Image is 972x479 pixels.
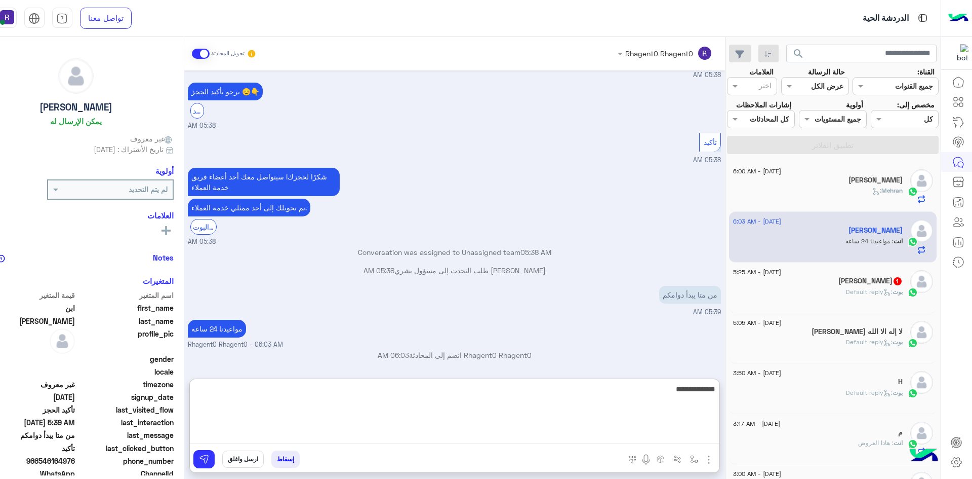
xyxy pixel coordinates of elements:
[910,169,933,192] img: defaultAdmin.png
[910,270,933,293] img: defaultAdmin.png
[749,66,774,77] label: العلامات
[363,266,394,275] span: 05:38 AM
[77,443,174,454] span: last_clicked_button
[950,44,968,62] img: 322853014244696
[812,327,903,336] h5: لا إله الا الله محمد رسول الله
[736,99,791,110] label: إشارات الملاحظات
[894,439,903,447] span: انت
[56,13,68,24] img: tab
[897,99,935,110] label: مخصص إلى:
[846,389,893,396] span: : Default reply
[188,350,721,360] p: Rhagent0 Rhagent0 انضم إلى المحادثة
[77,354,174,364] span: gender
[906,438,942,474] img: hulul-logo.png
[845,237,894,245] span: مواعيدنا 24 ساعه
[188,168,340,196] p: 20/8/2025, 5:38 AM
[188,199,310,216] p: 20/8/2025, 5:38 AM
[910,219,933,242] img: defaultAdmin.png
[948,8,968,29] img: Logo
[59,59,93,93] img: defaultAdmin.png
[908,388,918,398] img: WhatsApp
[188,340,283,350] span: Rhagent0 Rhagent0 - 06:03 AM
[188,83,263,100] p: 20/8/2025, 5:38 AM
[703,454,715,466] img: send attachment
[733,419,780,428] span: [DATE] - 3:17 AM
[52,8,72,29] a: tab
[881,187,903,194] span: Mehran
[893,338,903,346] span: بوت
[80,8,132,29] a: تواصل معنا
[143,276,174,285] h6: المتغيرات
[792,48,804,60] span: search
[846,288,893,296] span: : Default reply
[727,136,939,154] button: تطبيق الفلاتر
[50,117,102,126] h6: يمكن الإرسال له
[898,428,903,437] h5: م
[916,12,929,24] img: tab
[188,320,246,338] p: 20/8/2025, 6:03 AM
[848,226,903,235] h5: ابن عبدالله
[190,103,204,119] div: تأكيد
[908,287,918,298] img: WhatsApp
[28,13,40,24] img: tab
[520,248,551,256] span: 05:38 AM
[894,277,902,285] span: 1
[94,144,164,155] span: تاريخ الأشتراك : [DATE]
[77,417,174,428] span: last_interaction
[693,156,721,164] span: 05:38 AM
[77,366,174,377] span: locale
[733,217,781,226] span: [DATE] - 6:03 AM
[917,66,935,77] label: القناة:
[808,66,845,77] label: حالة الرسالة
[685,451,702,467] button: select flow
[657,455,665,463] img: create order
[893,389,903,396] span: بوت
[673,455,681,463] img: Trigger scenario
[652,451,669,467] button: create order
[898,378,903,386] h5: H
[838,277,903,285] h5: ahmed shif
[846,338,893,346] span: : Default reply
[77,456,174,466] span: phone_number
[153,253,174,262] h6: Notes
[190,219,217,235] div: الرجوع الى البوت
[786,45,811,66] button: search
[77,328,174,352] span: profile_pic
[908,338,918,348] img: WhatsApp
[188,247,721,257] p: Conversation was assigned to Unassigned team
[910,371,933,394] img: defaultAdmin.png
[77,430,174,440] span: last_message
[669,451,685,467] button: Trigger scenario
[894,237,903,245] span: انت
[130,133,174,144] span: غير معروف
[910,321,933,344] img: defaultAdmin.png
[77,316,174,326] span: last_name
[910,422,933,445] img: defaultAdmin.png
[77,379,174,390] span: timezone
[188,237,216,247] span: 05:38 AM
[846,99,863,110] label: أولوية
[848,176,903,185] h5: Mehran Kayani
[155,166,174,175] h6: أولوية
[39,101,112,113] h5: [PERSON_NAME]
[704,138,717,146] span: تأكيد
[77,290,174,301] span: اسم المتغير
[222,451,264,468] button: ارسل واغلق
[863,12,909,25] p: الدردشة الحية
[733,268,781,277] span: [DATE] - 5:25 AM
[693,308,721,316] span: 05:39 AM
[733,469,781,478] span: [DATE] - 3:00 AM
[759,80,773,93] div: اختر
[188,265,721,276] p: [PERSON_NAME] طلب التحدث إلى مسؤول بشري
[858,439,894,447] span: هادا العروض
[378,351,409,359] span: 06:03 AM
[77,303,174,313] span: first_name
[77,404,174,415] span: last_visited_flow
[640,454,652,466] img: send voice note
[733,318,781,327] span: [DATE] - 5:05 AM
[77,468,174,479] span: ChannelId
[893,288,903,296] span: بوت
[733,167,781,176] span: [DATE] - 6:00 AM
[211,50,245,58] small: تحويل المحادثة
[908,187,918,197] img: WhatsApp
